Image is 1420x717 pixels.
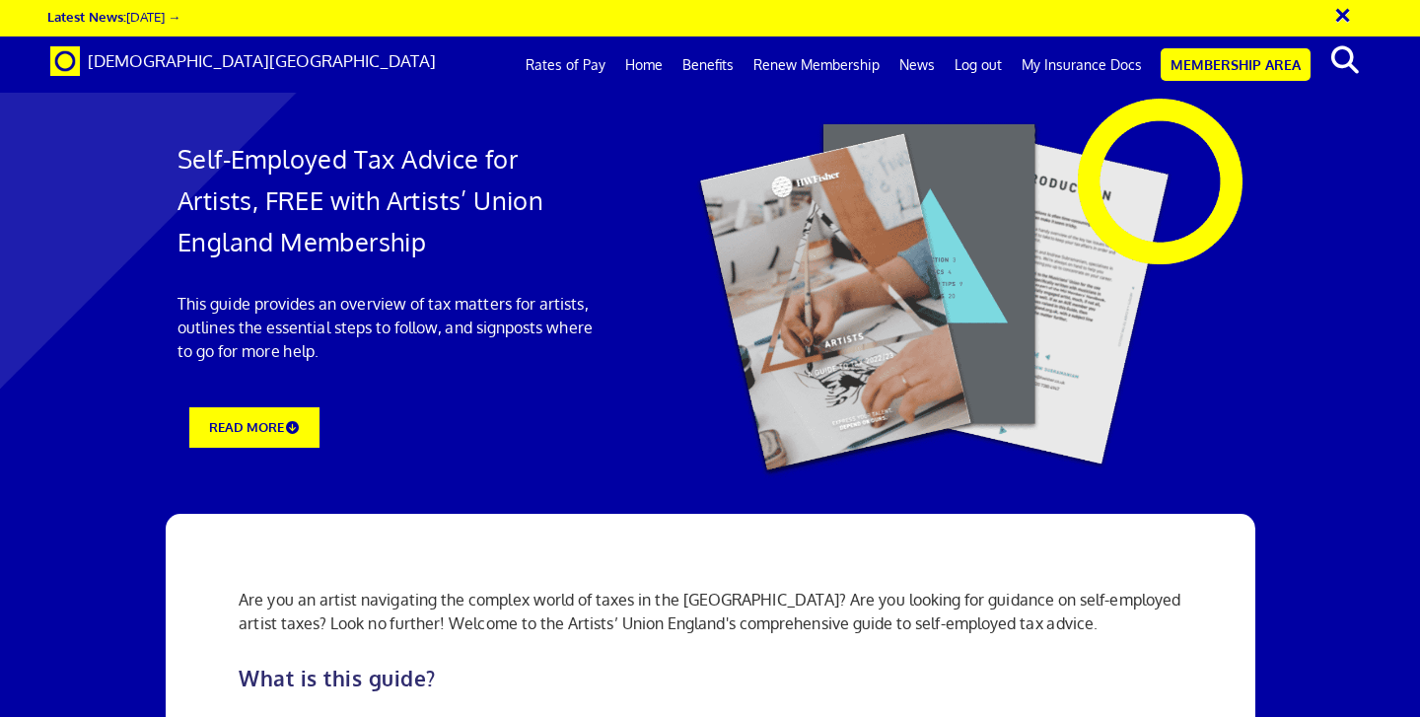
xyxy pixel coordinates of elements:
[177,292,604,363] p: This guide provides an overview of tax matters for artists, outlines the essential steps to follo...
[516,40,615,90] a: Rates of Pay
[239,667,1180,689] h2: What is this guide?
[889,40,945,90] a: News
[35,36,451,86] a: Brand [DEMOGRAPHIC_DATA][GEOGRAPHIC_DATA]
[177,138,604,262] h1: Self-Employed Tax Advice for Artists, FREE with Artists’ Union England Membership
[47,8,180,25] a: Latest News:[DATE] →
[1161,48,1311,81] a: Membership Area
[47,8,126,25] strong: Latest News:
[1314,39,1375,81] button: search
[1012,40,1152,90] a: My Insurance Docs
[189,407,319,448] a: READ MORE
[88,50,436,71] span: [DEMOGRAPHIC_DATA][GEOGRAPHIC_DATA]
[615,40,673,90] a: Home
[673,40,744,90] a: Benefits
[744,40,889,90] a: Renew Membership
[945,40,1012,90] a: Log out
[239,588,1180,635] p: Are you an artist navigating the complex world of taxes in the [GEOGRAPHIC_DATA]? Are you looking...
